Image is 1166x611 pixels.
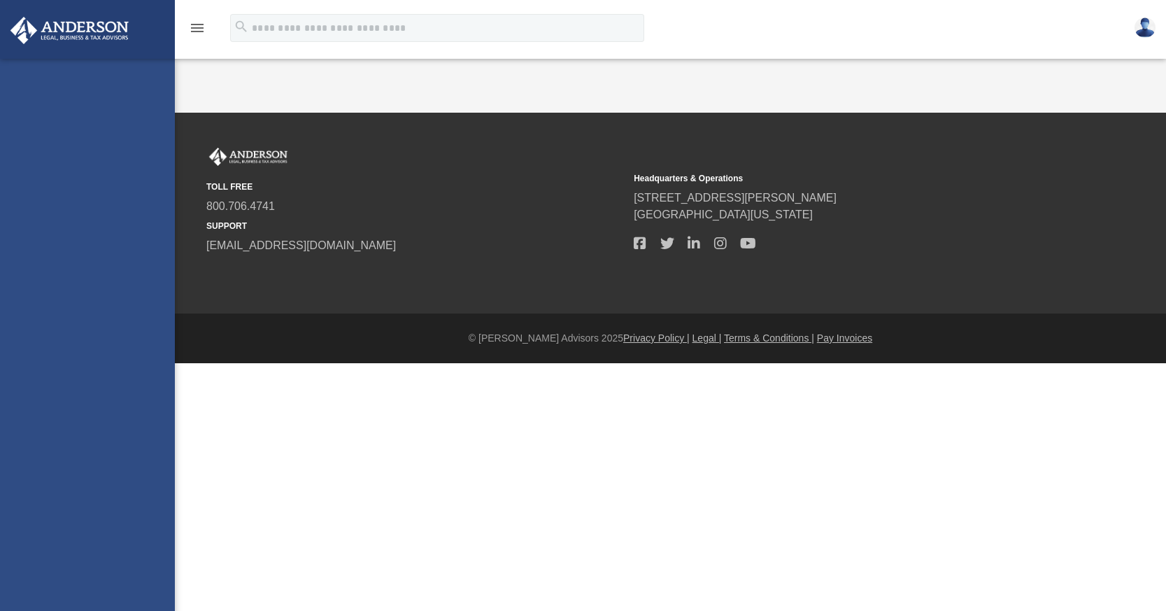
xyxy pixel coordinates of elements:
[1135,17,1156,38] img: User Pic
[206,181,624,193] small: TOLL FREE
[623,332,690,344] a: Privacy Policy |
[724,332,814,344] a: Terms & Conditions |
[206,200,275,212] a: 800.706.4741
[206,220,624,232] small: SUPPORT
[206,148,290,166] img: Anderson Advisors Platinum Portal
[817,332,872,344] a: Pay Invoices
[634,209,813,220] a: [GEOGRAPHIC_DATA][US_STATE]
[6,17,133,44] img: Anderson Advisors Platinum Portal
[634,172,1051,185] small: Headquarters & Operations
[234,19,249,34] i: search
[189,20,206,36] i: menu
[189,27,206,36] a: menu
[175,331,1166,346] div: © [PERSON_NAME] Advisors 2025
[206,239,396,251] a: [EMAIL_ADDRESS][DOMAIN_NAME]
[634,192,837,204] a: [STREET_ADDRESS][PERSON_NAME]
[692,332,722,344] a: Legal |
